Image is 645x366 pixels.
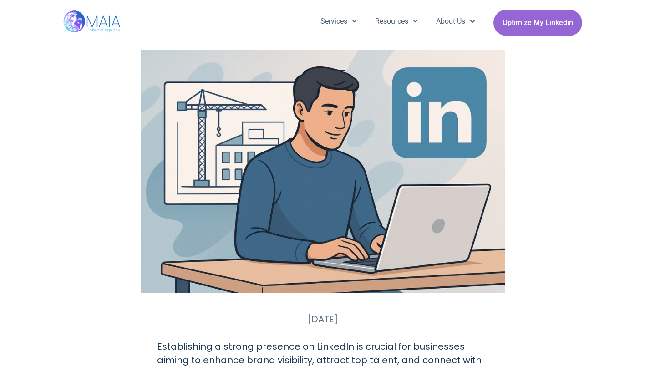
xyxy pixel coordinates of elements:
a: [DATE] [307,312,338,326]
span: Optimize My Linkedin [503,14,573,31]
a: Services [311,10,366,33]
time: [DATE] [307,313,338,325]
a: Resources [366,10,427,33]
nav: Menu [311,10,484,33]
a: Optimize My Linkedin [493,10,582,36]
a: About Us [427,10,484,33]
